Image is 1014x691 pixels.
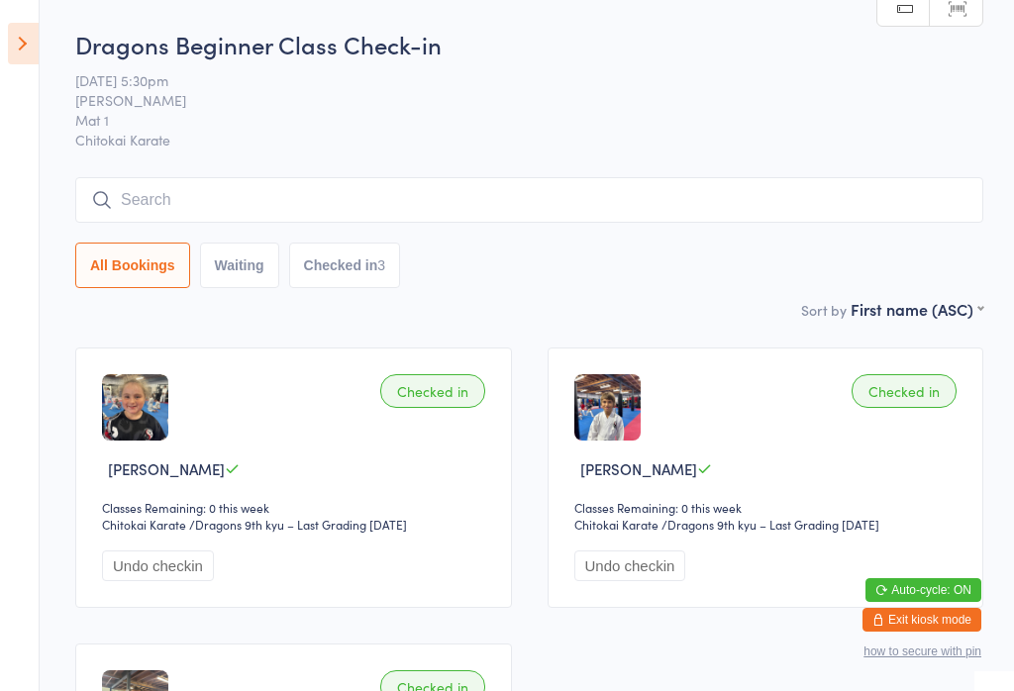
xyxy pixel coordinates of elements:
[75,177,983,223] input: Search
[865,578,981,602] button: Auto-cycle: ON
[863,644,981,658] button: how to secure with pin
[862,608,981,632] button: Exit kiosk mode
[574,499,963,516] div: Classes Remaining: 0 this week
[574,550,686,581] button: Undo checkin
[102,550,214,581] button: Undo checkin
[801,300,847,320] label: Sort by
[189,516,407,533] span: / Dragons 9th kyu – Last Grading [DATE]
[102,516,186,533] div: Chitokai Karate
[108,458,225,479] span: [PERSON_NAME]
[852,374,957,408] div: Checked in
[289,243,401,288] button: Checked in3
[377,257,385,273] div: 3
[574,516,659,533] div: Chitokai Karate
[661,516,879,533] span: / Dragons 9th kyu – Last Grading [DATE]
[102,499,491,516] div: Classes Remaining: 0 this week
[75,243,190,288] button: All Bookings
[75,110,953,130] span: Mat 1
[102,374,168,441] img: image1739946527.png
[200,243,279,288] button: Waiting
[574,374,641,441] img: image1736316634.png
[75,28,983,60] h2: Dragons Beginner Class Check-in
[75,70,953,90] span: [DATE] 5:30pm
[851,298,983,320] div: First name (ASC)
[580,458,697,479] span: [PERSON_NAME]
[75,130,983,149] span: Chitokai Karate
[75,90,953,110] span: [PERSON_NAME]
[380,374,485,408] div: Checked in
